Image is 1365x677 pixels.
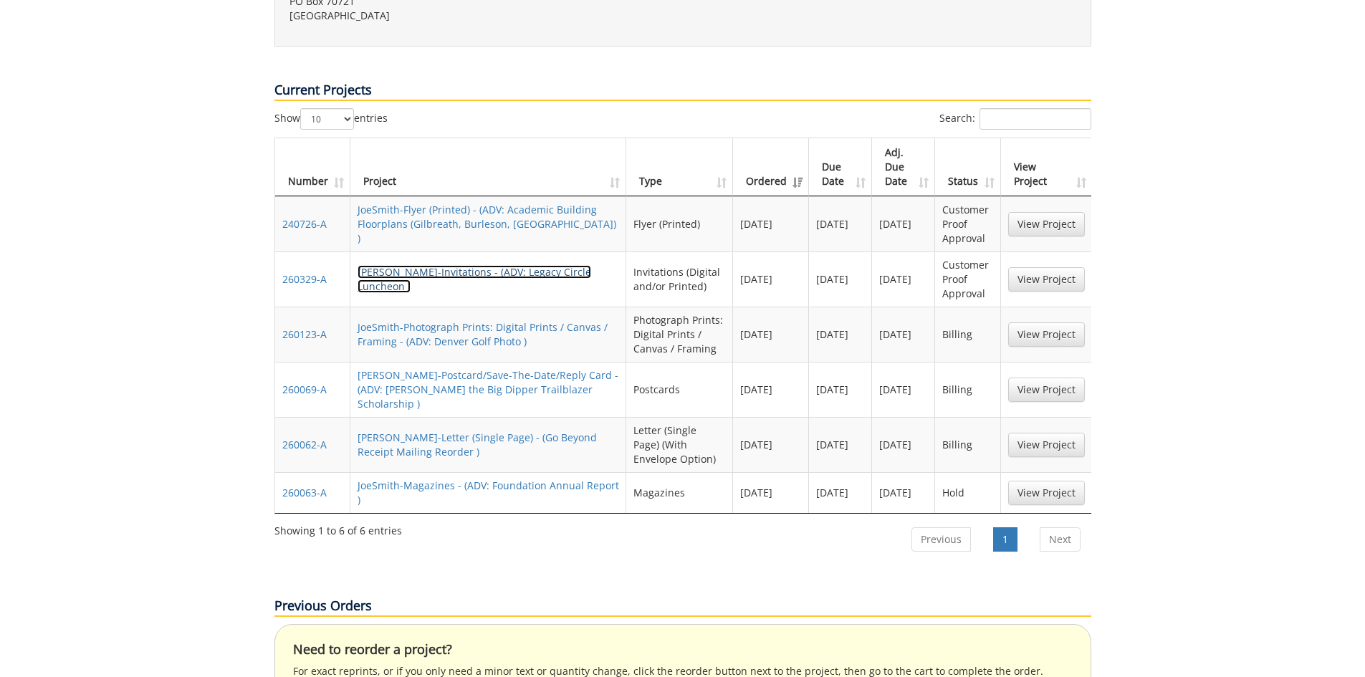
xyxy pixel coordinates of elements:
[1008,481,1085,505] a: View Project
[626,307,733,362] td: Photograph Prints: Digital Prints / Canvas / Framing
[733,307,809,362] td: [DATE]
[1008,378,1085,402] a: View Project
[300,108,354,130] select: Showentries
[809,196,872,251] td: [DATE]
[733,138,809,196] th: Ordered: activate to sort column ascending
[626,196,733,251] td: Flyer (Printed)
[1008,322,1085,347] a: View Project
[358,479,619,506] a: JoeSmith-Magazines - (ADV: Foundation Annual Report )
[1001,138,1092,196] th: View Project: activate to sort column ascending
[282,438,327,451] a: 260062-A
[809,251,872,307] td: [DATE]
[872,196,935,251] td: [DATE]
[809,307,872,362] td: [DATE]
[935,251,1000,307] td: Customer Proof Approval
[935,138,1000,196] th: Status: activate to sort column ascending
[289,9,672,23] p: [GEOGRAPHIC_DATA]
[733,362,809,417] td: [DATE]
[282,383,327,396] a: 260069-A
[733,472,809,513] td: [DATE]
[1008,267,1085,292] a: View Project
[935,362,1000,417] td: Billing
[282,272,327,286] a: 260329-A
[626,472,733,513] td: Magazines
[274,518,402,538] div: Showing 1 to 6 of 6 entries
[733,196,809,251] td: [DATE]
[1040,527,1081,552] a: Next
[350,138,627,196] th: Project: activate to sort column ascending
[626,362,733,417] td: Postcards
[626,138,733,196] th: Type: activate to sort column ascending
[275,138,350,196] th: Number: activate to sort column ascending
[282,327,327,341] a: 260123-A
[733,417,809,472] td: [DATE]
[733,251,809,307] td: [DATE]
[935,472,1000,513] td: Hold
[358,265,591,293] a: [PERSON_NAME]-Invitations - (ADV: Legacy Circle Luncheon )
[1008,433,1085,457] a: View Project
[935,196,1000,251] td: Customer Proof Approval
[872,138,935,196] th: Adj. Due Date: activate to sort column ascending
[358,203,616,245] a: JoeSmith-Flyer (Printed) - (ADV: Academic Building Floorplans (Gilbreath, Burleson, [GEOGRAPHIC_D...
[872,362,935,417] td: [DATE]
[872,307,935,362] td: [DATE]
[980,108,1091,130] input: Search:
[809,138,872,196] th: Due Date: activate to sort column ascending
[274,597,1091,617] p: Previous Orders
[293,643,1073,657] h4: Need to reorder a project?
[872,472,935,513] td: [DATE]
[1008,212,1085,236] a: View Project
[935,307,1000,362] td: Billing
[626,417,733,472] td: Letter (Single Page) (With Envelope Option)
[872,251,935,307] td: [DATE]
[809,362,872,417] td: [DATE]
[358,320,608,348] a: JoeSmith-Photograph Prints: Digital Prints / Canvas / Framing - (ADV: Denver Golf Photo )
[935,417,1000,472] td: Billing
[939,108,1091,130] label: Search:
[911,527,971,552] a: Previous
[626,251,733,307] td: Invitations (Digital and/or Printed)
[358,368,618,410] a: [PERSON_NAME]-Postcard/Save-The-Date/Reply Card - (ADV: [PERSON_NAME] the Big Dipper Trailblazer ...
[872,417,935,472] td: [DATE]
[282,486,327,499] a: 260063-A
[993,527,1017,552] a: 1
[809,472,872,513] td: [DATE]
[274,108,388,130] label: Show entries
[809,417,872,472] td: [DATE]
[274,81,1091,101] p: Current Projects
[282,217,327,231] a: 240726-A
[358,431,597,458] a: [PERSON_NAME]-Letter (Single Page) - (Go Beyond Receipt Mailing Reorder )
